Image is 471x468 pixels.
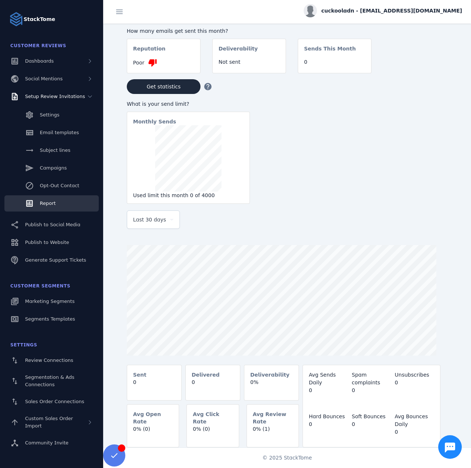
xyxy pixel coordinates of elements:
div: Hard Bounces [309,413,348,420]
div: What is your send limit? [127,100,250,108]
span: Customer Reviews [10,43,66,48]
mat-card-subtitle: Deliverability [219,45,258,58]
div: 0 [352,420,391,428]
div: 0 [395,379,434,387]
a: Publish to Social Media [4,217,99,233]
div: 0 [309,420,348,428]
span: Settings [10,342,37,347]
span: Publish to Website [25,240,69,245]
div: 0 [309,387,348,394]
span: Custom Sales Order Import [25,416,73,429]
span: Generate Support Tickets [25,257,86,263]
a: Review Connections [4,352,99,369]
span: cuckooladn - [EMAIL_ADDRESS][DOMAIN_NAME] [321,7,462,15]
a: Publish to Website [4,234,99,251]
button: Get statistics [127,79,200,94]
a: Community Invite [4,435,99,451]
mat-card-subtitle: Sent [133,371,146,378]
div: Avg Bounces Daily [395,413,434,428]
a: Generate Support Tickets [4,252,99,268]
a: Sales Order Connections [4,394,99,410]
button: cuckooladn - [EMAIL_ADDRESS][DOMAIN_NAME] [304,4,462,17]
span: Publish to Social Media [25,222,80,227]
a: Campaigns [4,160,99,176]
mat-card-subtitle: Sends This Month [304,45,356,58]
div: Avg Sends Daily [309,371,348,387]
mat-card-content: 0% (0) [187,425,238,439]
span: Community Invite [25,440,69,446]
span: Segments Templates [25,316,75,322]
mat-card-content: 0% (0) [127,425,179,439]
a: Segmentation & Ads Connections [4,370,99,392]
div: Not sent [219,58,280,66]
span: Email templates [40,130,79,135]
a: Email templates [4,125,99,141]
mat-card-subtitle: Monthly Sends [133,118,176,125]
mat-card-content: 0% (1) [247,425,299,439]
mat-card-content: 0 [127,378,181,392]
div: How many emails get sent this month? [127,27,371,35]
div: Unsubscribes [395,371,434,379]
span: Setup Review Invitations [25,94,85,99]
mat-card-subtitle: Delivered [192,371,220,378]
mat-card-subtitle: Reputation [133,45,165,58]
img: profile.jpg [304,4,317,17]
div: Spam complaints [352,371,391,387]
mat-card-subtitle: Avg Click Rate [193,411,233,425]
span: Marketing Segments [25,298,74,304]
div: 0 [352,387,391,394]
a: Opt-Out Contact [4,178,99,194]
strong: StackTome [24,15,55,23]
a: Marketing Segments [4,293,99,310]
span: Review Connections [25,357,73,363]
a: Subject lines [4,142,99,158]
span: Sales Order Connections [25,399,84,404]
mat-card-content: 0% [244,378,299,392]
span: Settings [40,112,59,118]
span: Last 30 days [133,215,166,224]
mat-card-content: 0 [298,58,371,72]
span: Customer Segments [10,283,70,289]
div: Soft Bounces [352,413,391,420]
mat-card-subtitle: Deliverability [250,371,290,378]
mat-icon: thumb_down [148,58,157,67]
span: Subject lines [40,147,70,153]
span: © 2025 StackTome [262,454,312,462]
span: Dashboards [25,58,54,64]
a: Segments Templates [4,311,99,327]
a: Settings [4,107,99,123]
mat-card-content: 0 [186,378,240,392]
span: Get statistics [147,84,181,89]
span: Campaigns [40,165,67,171]
span: Opt-Out Contact [40,183,79,188]
div: Used limit this month 0 of 4000 [133,192,244,199]
mat-card-subtitle: Avg Review Rate [253,411,293,425]
span: Social Mentions [25,76,63,81]
a: Report [4,195,99,212]
mat-card-subtitle: Avg Open Rate [133,411,173,425]
span: Poor [133,59,144,67]
div: 0 [395,428,434,436]
span: Segmentation & Ads Connections [25,374,74,387]
span: Report [40,200,56,206]
img: Logo image [9,12,24,27]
